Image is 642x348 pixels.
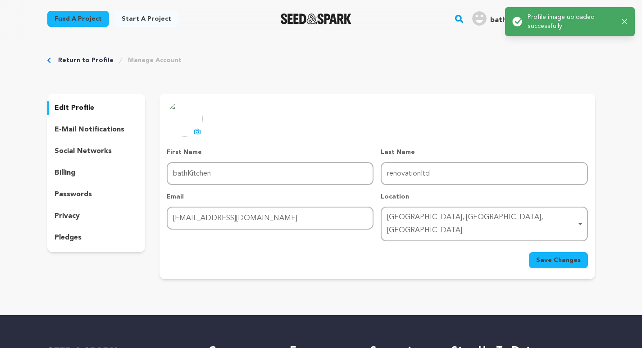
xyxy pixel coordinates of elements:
[387,211,576,237] div: [GEOGRAPHIC_DATA], [GEOGRAPHIC_DATA], [GEOGRAPHIC_DATA]
[47,230,146,245] button: pledges
[55,211,80,221] p: privacy
[58,56,114,65] a: Return to Profile
[381,148,587,157] p: Last Name
[47,144,146,158] button: social networks
[47,101,146,115] button: edit profile
[55,189,92,200] p: passwords
[47,187,146,202] button: passwords
[381,162,587,185] input: Last Name
[470,9,595,26] a: bathKitchenrenovationltd's Profile
[536,256,581,265] span: Save Changes
[472,11,487,26] img: user.png
[167,148,373,157] p: First Name
[55,232,82,243] p: pledges
[167,192,373,201] p: Email
[529,252,588,268] button: Save Changes
[381,192,587,201] p: Location
[114,11,178,27] a: Start a project
[47,209,146,223] button: privacy
[167,207,373,230] input: Email
[528,13,615,31] p: Profile image uploaded successfully!
[47,11,109,27] a: Fund a project
[281,14,351,24] a: Seed&Spark Homepage
[55,103,94,113] p: edit profile
[55,167,75,178] p: billing
[47,122,146,137] button: e-mail notifications
[490,17,580,24] span: bathKitchenrenovationltd
[55,146,112,157] p: social networks
[470,9,595,28] span: bathKitchenrenovationltd's Profile
[47,166,146,180] button: billing
[281,14,351,24] img: Seed&Spark Logo Dark Mode
[128,56,182,65] a: Manage Account
[167,162,373,185] input: First Name
[472,11,580,26] div: bathKitchenrenovationltd's Profile
[55,124,124,135] p: e-mail notifications
[47,56,595,65] div: Breadcrumb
